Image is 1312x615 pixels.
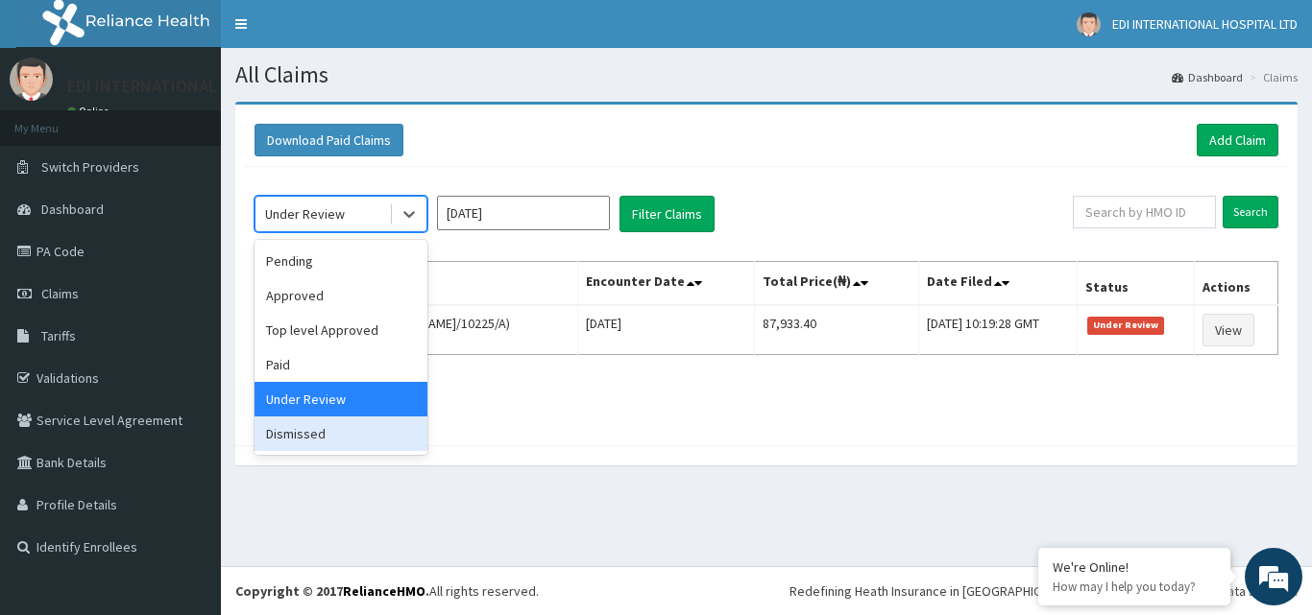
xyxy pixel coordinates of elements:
[10,411,366,478] textarea: Type your message and hit 'Enter'
[1053,558,1216,576] div: We're Online!
[1223,196,1278,228] input: Search
[265,204,345,224] div: Under Review
[1077,262,1194,306] th: Status
[1087,317,1165,334] span: Under Review
[1077,12,1101,36] img: User Image
[36,96,78,144] img: d_794563401_company_1708531726252_794563401
[790,581,1298,601] div: Redefining Heath Insurance in [GEOGRAPHIC_DATA] using Telemedicine and Data Science!
[919,305,1077,355] td: [DATE] 10:19:28 GMT
[1112,15,1298,33] span: EDI INTERNATIONAL HOSPITAL LTD
[255,347,427,382] div: Paid
[1194,262,1277,306] th: Actions
[315,10,361,56] div: Minimize live chat window
[1245,69,1298,85] li: Claims
[755,262,919,306] th: Total Price(₦)
[10,58,53,101] img: User Image
[620,196,715,232] button: Filter Claims
[41,201,104,218] span: Dashboard
[221,566,1312,615] footer: All rights reserved.
[67,78,328,95] p: EDI INTERNATIONAL HOSPITAL LTD
[255,382,427,416] div: Under Review
[1172,69,1243,85] a: Dashboard
[255,313,427,347] div: Top level Approved
[919,262,1077,306] th: Date Filed
[255,278,427,313] div: Approved
[235,62,1298,87] h1: All Claims
[41,327,76,344] span: Tariffs
[1073,196,1216,228] input: Search by HMO ID
[100,107,323,132] div: Chat with us now
[41,158,139,176] span: Switch Providers
[255,244,427,278] div: Pending
[67,105,113,118] a: Online
[578,262,755,306] th: Encounter Date
[255,124,403,156] button: Download Paid Claims
[255,416,427,451] div: Dismissed
[1053,579,1216,595] p: How may I help you today?
[578,305,755,355] td: [DATE]
[111,185,265,379] span: We're online!
[1197,124,1278,156] a: Add Claim
[235,582,429,600] strong: Copyright © 2017 .
[1203,314,1254,346] a: View
[41,285,79,302] span: Claims
[437,196,610,230] input: Select Month and Year
[755,305,919,355] td: 87,933.40
[343,582,425,600] a: RelianceHMO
